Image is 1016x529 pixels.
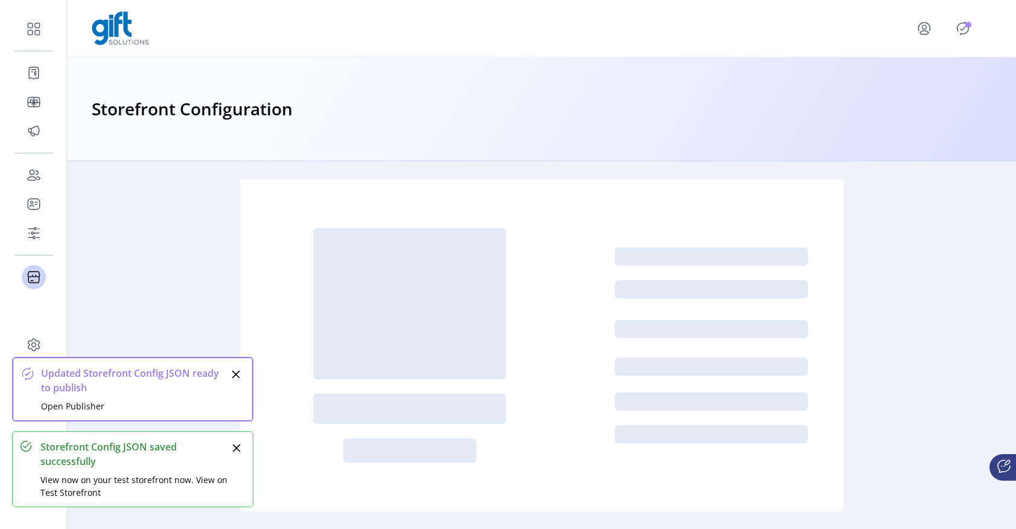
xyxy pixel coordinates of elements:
[40,473,228,499] div: View now on your test storefront now. View on Test Storefront
[228,440,245,457] button: Close
[900,14,953,43] button: menu
[92,11,149,45] img: logo
[41,366,227,395] div: Updated Storefront Config JSON ready to publish
[953,19,973,38] button: Publisher Panel
[40,440,228,469] div: Storefront Config JSON saved successfully
[92,96,293,123] h3: Storefront Configuration
[41,400,227,412] div: Open Publisher
[227,366,244,383] button: Close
